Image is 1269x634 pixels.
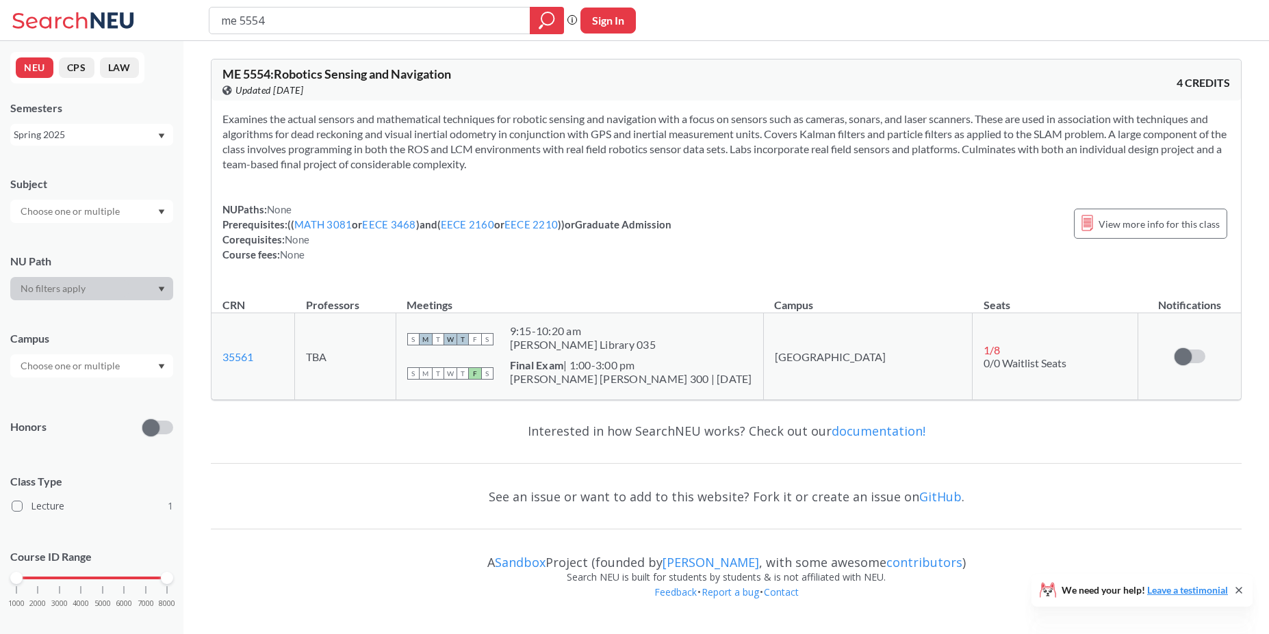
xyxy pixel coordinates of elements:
div: See an issue or want to add to this website? Fork it or create an issue on . [211,477,1242,516]
b: Final Exam [510,358,564,371]
div: Spring 2025Dropdown arrow [10,124,173,146]
span: W [444,367,457,380]
span: View more info for this class [1099,215,1220,233]
span: T [457,333,469,345]
div: Campus [10,331,173,346]
span: T [457,367,469,380]
div: CRN [222,298,245,313]
svg: Dropdown arrow [158,364,165,369]
div: [PERSON_NAME] Library 035 [510,338,656,352]
svg: Dropdown arrow [158,133,165,139]
span: S [481,333,493,345]
button: CPS [59,57,94,78]
a: Leave a testimonial [1147,584,1228,596]
span: 8000 [159,600,175,607]
span: 1 [168,499,173,514]
span: 1000 [8,600,25,607]
a: contributors [886,554,962,570]
a: MATH 3081 [294,218,352,230]
input: Choose one or multiple [14,358,129,374]
span: 0/0 Waitlist Seats [984,356,1066,369]
a: EECE 2160 [441,218,494,230]
div: [PERSON_NAME] [PERSON_NAME] 300 | [DATE] [510,372,752,386]
div: Subject [10,176,173,191]
a: Contact [763,585,799,598]
th: Professors [295,284,396,313]
a: 35561 [222,350,253,363]
a: [PERSON_NAME] [663,554,759,570]
span: S [481,367,493,380]
span: None [267,203,292,215]
th: Campus [763,284,973,313]
div: Semesters [10,101,173,116]
td: TBA [295,313,396,400]
p: Honors [10,419,47,435]
span: 3000 [51,600,68,607]
div: Search NEU is built for students by students & is not affiliated with NEU. [211,570,1242,585]
span: 2000 [29,600,46,607]
div: NU Path [10,254,173,269]
div: Dropdown arrow [10,200,173,223]
span: We need your help! [1062,585,1228,595]
section: Examines the actual sensors and mathematical techniques for robotic sensing and navigation with a... [222,111,1230,172]
div: Dropdown arrow [10,354,173,378]
span: F [469,333,481,345]
span: 4 CREDITS [1177,75,1230,90]
span: M [420,367,432,380]
p: Course ID Range [10,549,173,565]
label: Lecture [12,497,173,515]
th: Meetings [396,284,763,313]
svg: magnifying glass [539,11,555,30]
div: 9:15 - 10:20 am [510,324,656,338]
div: A Project (founded by , with some awesome ) [211,542,1242,570]
span: S [407,367,420,380]
span: F [469,367,481,380]
span: 1 / 8 [984,343,1000,356]
svg: Dropdown arrow [158,287,165,292]
div: magnifying glass [530,7,564,34]
a: EECE 2210 [504,218,558,230]
span: Updated [DATE] [235,83,303,98]
div: • • [211,585,1242,620]
span: 6000 [116,600,132,607]
button: NEU [16,57,53,78]
a: Feedback [654,585,697,598]
a: Report a bug [701,585,760,598]
span: 7000 [138,600,154,607]
span: 4000 [73,600,89,607]
button: LAW [100,57,139,78]
a: EECE 3468 [362,218,415,230]
th: Seats [973,284,1138,313]
a: documentation! [832,423,925,439]
input: Class, professor, course number, "phrase" [220,9,520,32]
td: [GEOGRAPHIC_DATA] [763,313,973,400]
span: W [444,333,457,345]
span: None [285,233,309,246]
span: T [432,367,444,380]
div: NUPaths: Prerequisites: ( ( or ) and ( or ) ) or Graduate Admission Corequisites: Course fees: [222,202,671,262]
span: T [432,333,444,345]
div: Spring 2025 [14,127,157,142]
span: M [420,333,432,345]
span: 5000 [94,600,111,607]
a: GitHub [919,488,962,505]
div: | 1:00-3:00 pm [510,358,752,372]
div: Interested in how SearchNEU works? Check out our [211,411,1242,451]
div: Dropdown arrow [10,277,173,300]
input: Choose one or multiple [14,203,129,220]
span: Class Type [10,474,173,489]
span: None [280,248,305,261]
button: Sign In [580,8,636,34]
span: ME 5554 : Robotics Sensing and Navigation [222,66,451,81]
th: Notifications [1138,284,1241,313]
svg: Dropdown arrow [158,209,165,215]
span: S [407,333,420,345]
a: Sandbox [495,554,546,570]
